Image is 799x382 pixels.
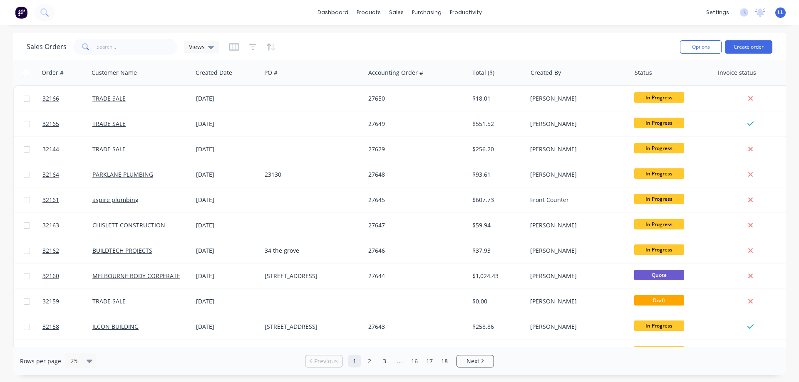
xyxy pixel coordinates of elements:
div: Accounting Order # [368,69,423,77]
span: In Progress [634,320,684,331]
div: 23130 [265,170,357,179]
div: Order # [42,69,64,77]
div: Customer Name [92,69,137,77]
span: In Progress [634,168,684,179]
a: 32164 [42,162,92,187]
div: $59.94 [472,221,521,229]
div: [PERSON_NAME] [530,246,623,255]
div: [PERSON_NAME] [530,272,623,280]
div: [STREET_ADDRESS] [265,272,357,280]
div: Total ($) [472,69,494,77]
div: [PERSON_NAME] [530,221,623,229]
a: TRADE SALE [92,120,126,128]
input: Search... [97,39,178,55]
span: 32144 [42,145,59,153]
a: PARKLANE PLUMBING [92,170,153,178]
div: 27643 [368,323,461,331]
div: settings [702,6,733,19]
span: 32158 [42,323,59,331]
span: 32166 [42,94,59,103]
a: Page 16 [408,355,421,367]
a: aspire plumbing [92,196,139,204]
div: 27645 [368,196,461,204]
div: 27629 [368,145,461,153]
a: CHISLETT CONSTRUCTION [92,221,165,229]
div: $256.20 [472,145,521,153]
div: $0.00 [472,297,521,306]
span: Rows per page [20,357,61,365]
div: 27646 [368,246,461,255]
a: Previous page [305,357,342,365]
span: In Progress [634,118,684,128]
span: LL [778,9,784,16]
a: Page 3 [378,355,391,367]
a: 32160 [42,264,92,288]
div: $551.52 [472,120,521,128]
div: 27650 [368,94,461,103]
div: [DATE] [196,196,258,204]
a: dashboard [313,6,352,19]
div: [DATE] [196,323,258,331]
div: [PERSON_NAME] [530,145,623,153]
span: In Progress [634,244,684,255]
span: Previous [314,357,338,365]
div: [DATE] [196,94,258,103]
div: [STREET_ADDRESS] [265,323,357,331]
span: In Progress [634,92,684,103]
div: $1,024.43 [472,272,521,280]
a: TRADE SALE [92,297,126,305]
div: $258.86 [472,323,521,331]
a: Page 18 [438,355,451,367]
div: [PERSON_NAME] [530,297,623,306]
a: 32144 [42,137,92,162]
div: Front Counter [530,196,623,204]
a: 32161 [42,187,92,212]
a: BUILDTECH PROJECTS [92,246,152,254]
div: [DATE] [196,246,258,255]
img: Factory [15,6,27,19]
div: Created By [531,69,561,77]
h1: Sales Orders [27,43,67,51]
a: 32157 [42,340,92,365]
div: [DATE] [196,221,258,229]
div: 27648 [368,170,461,179]
span: 32163 [42,221,59,229]
div: 27649 [368,120,461,128]
div: [DATE] [196,297,258,306]
div: $607.73 [472,196,521,204]
span: In Progress [634,346,684,356]
a: Next page [457,357,494,365]
span: In Progress [634,194,684,204]
span: 32161 [42,196,59,204]
span: Draft [634,295,684,306]
div: PO # [264,69,278,77]
div: Status [635,69,652,77]
div: [PERSON_NAME] [530,170,623,179]
a: Jump forward [393,355,406,367]
div: Invoice status [718,69,756,77]
button: Options [680,40,722,54]
a: TRADE SALE [92,145,126,153]
span: 32164 [42,170,59,179]
div: [DATE] [196,170,258,179]
span: Quote [634,270,684,280]
div: [DATE] [196,145,258,153]
span: In Progress [634,143,684,153]
span: 32162 [42,246,59,255]
div: [DATE] [196,120,258,128]
ul: Pagination [302,355,497,367]
div: $93.61 [472,170,521,179]
a: MELBOURNE BODY CORPERATE [92,272,180,280]
div: productivity [446,6,486,19]
a: 32163 [42,213,92,238]
a: Page 17 [423,355,436,367]
a: ILCON BUILDING [92,323,139,330]
a: 32166 [42,86,92,111]
div: 27644 [368,272,461,280]
div: [PERSON_NAME] [530,94,623,103]
a: 32159 [42,289,92,314]
a: Page 1 is your current page [348,355,361,367]
div: purchasing [408,6,446,19]
div: [PERSON_NAME] [530,120,623,128]
div: [DATE] [196,272,258,280]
